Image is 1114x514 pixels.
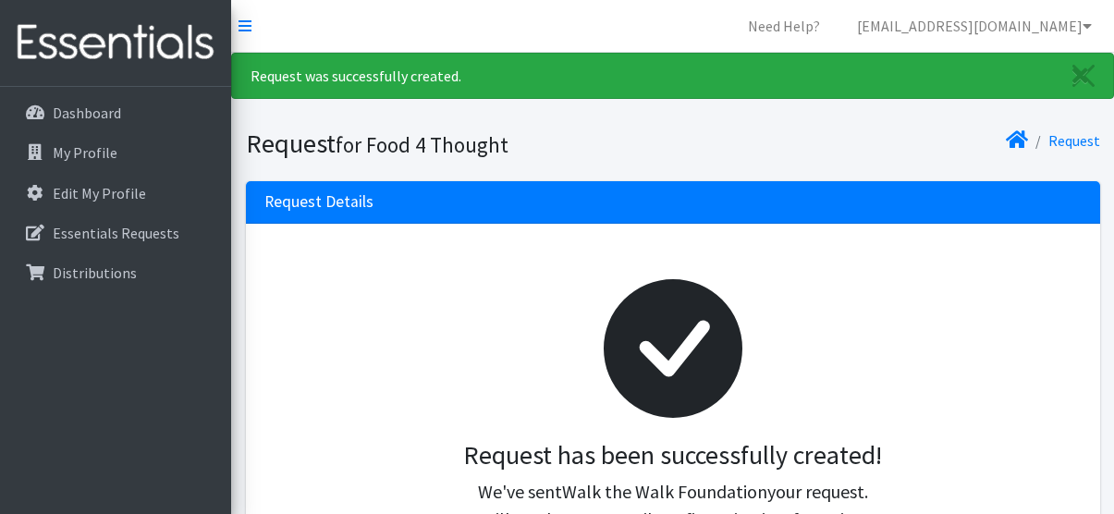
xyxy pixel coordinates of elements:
h1: Request [246,128,667,160]
a: Close [1054,54,1113,98]
p: Dashboard [53,104,121,122]
a: Distributions [7,254,224,291]
p: Edit My Profile [53,184,146,202]
a: Need Help? [733,7,835,44]
h3: Request has been successfully created! [279,440,1067,471]
img: HumanEssentials [7,12,224,74]
a: [EMAIL_ADDRESS][DOMAIN_NAME] [842,7,1107,44]
a: Edit My Profile [7,175,224,212]
p: Essentials Requests [53,224,179,242]
h3: Request Details [264,192,373,212]
a: Essentials Requests [7,214,224,251]
p: My Profile [53,143,117,162]
a: Dashboard [7,94,224,131]
div: Request was successfully created. [231,53,1114,99]
span: Walk the Walk Foundation [562,480,767,503]
a: Request [1048,131,1100,150]
a: My Profile [7,134,224,171]
p: Distributions [53,263,137,282]
small: for Food 4 Thought [336,131,508,158]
